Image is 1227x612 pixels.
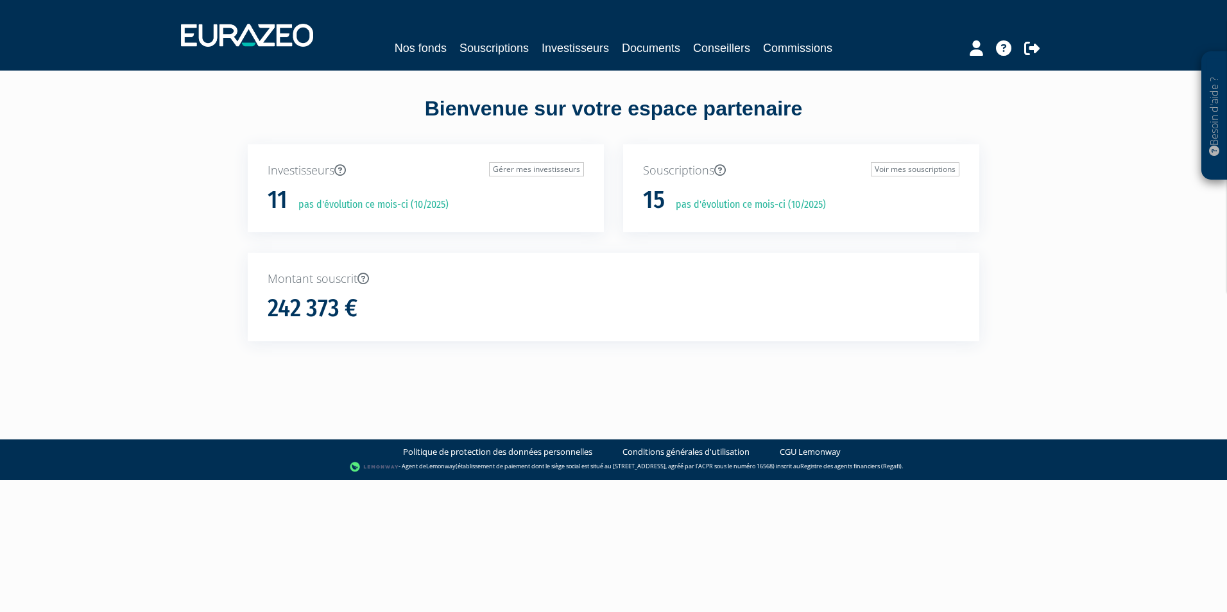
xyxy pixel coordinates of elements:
a: Conseillers [693,39,750,57]
p: Besoin d'aide ? [1207,58,1222,174]
p: pas d'évolution ce mois-ci (10/2025) [289,198,449,212]
div: - Agent de (établissement de paiement dont le siège social est situé au [STREET_ADDRESS], agréé p... [13,461,1214,473]
h1: 242 373 € [268,295,357,322]
a: Conditions générales d'utilisation [622,446,750,458]
a: CGU Lemonway [780,446,841,458]
p: Investisseurs [268,162,584,179]
a: Souscriptions [459,39,529,57]
a: Documents [622,39,680,57]
p: Souscriptions [643,162,959,179]
p: pas d'évolution ce mois-ci (10/2025) [667,198,826,212]
div: Bienvenue sur votre espace partenaire [238,94,989,144]
a: Investisseurs [542,39,609,57]
a: Politique de protection des données personnelles [403,446,592,458]
a: Gérer mes investisseurs [489,162,584,176]
a: Commissions [763,39,832,57]
a: Voir mes souscriptions [871,162,959,176]
a: Registre des agents financiers (Regafi) [800,462,902,470]
img: 1732889491-logotype_eurazeo_blanc_rvb.png [181,24,313,47]
p: Montant souscrit [268,271,959,287]
img: logo-lemonway.png [350,461,399,473]
h1: 11 [268,187,287,214]
a: Nos fonds [395,39,447,57]
a: Lemonway [426,462,456,470]
h1: 15 [643,187,665,214]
